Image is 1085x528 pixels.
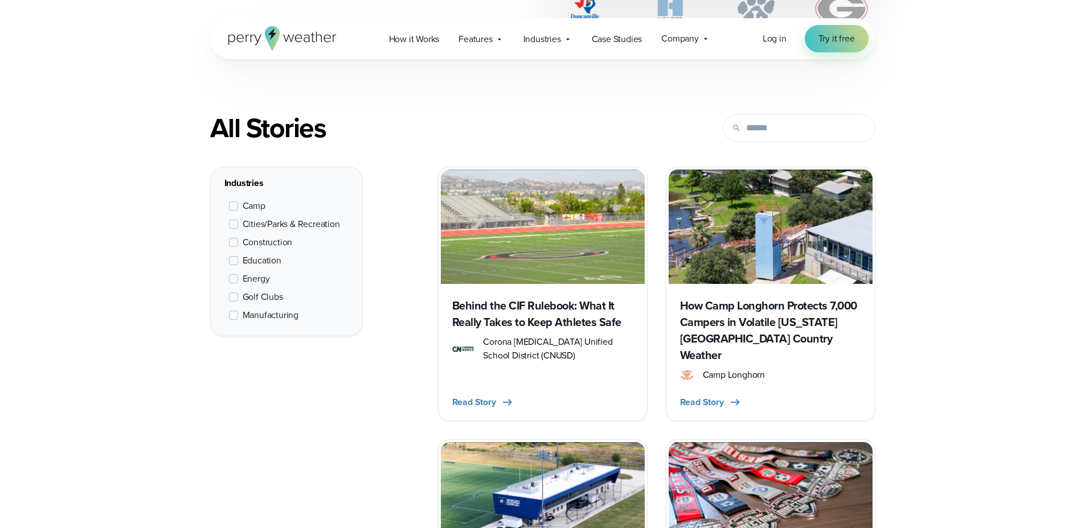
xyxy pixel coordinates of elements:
span: Corona [MEDICAL_DATA] Unified School District (CNUSD) [483,335,633,362]
span: How it Works [389,32,440,46]
span: Energy [243,272,270,286]
span: Read Story [680,395,724,409]
span: Case Studies [592,32,642,46]
span: Camp [243,199,265,213]
span: Manufacturing [243,308,298,322]
span: Construction [243,236,293,249]
a: Case Studies [582,27,652,51]
a: Camp Longhorn How Camp Longhorn Protects 7,000 Campers in Volatile [US_STATE][GEOGRAPHIC_DATA] Co... [666,167,875,421]
span: Company [661,32,699,46]
span: Industries [523,32,561,46]
a: How it Works [379,27,449,51]
span: Read Story [452,395,496,409]
img: camp longhorn [680,368,694,382]
span: Education [243,254,281,267]
a: Corona Norco Behind the CIF Rulebook: What It Really Takes to Keep Athletes Safe corona norco uni... [438,167,648,421]
img: Camp Longhorn [669,170,873,284]
div: Industries [224,176,349,190]
span: Features [458,32,492,46]
span: Camp Longhorn [703,368,765,382]
div: All Stories [210,112,648,144]
a: Log in [763,32,787,46]
span: Log in [763,32,787,45]
button: Read Story [452,395,514,409]
a: Try it free [805,25,869,52]
img: corona norco unified school district [452,342,474,356]
span: Golf Clubs [243,290,283,304]
h3: How Camp Longhorn Protects 7,000 Campers in Volatile [US_STATE][GEOGRAPHIC_DATA] Country Weather [680,298,861,364]
button: Read Story [680,395,742,409]
span: Cities/Parks & Recreation [243,217,340,231]
span: Try it free [818,32,855,46]
h3: Behind the CIF Rulebook: What It Really Takes to Keep Athletes Safe [452,298,633,331]
img: Corona Norco [441,170,645,284]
